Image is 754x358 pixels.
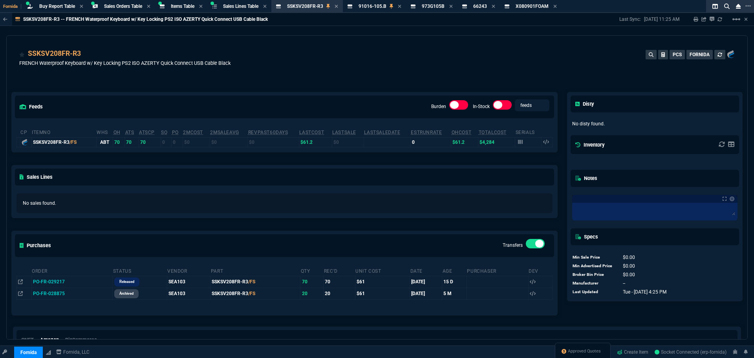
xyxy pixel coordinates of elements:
td: Broker Bin Price [572,270,615,279]
tr: undefined [572,270,667,279]
nx-icon: Split Panels [709,2,721,11]
h5: Disty [575,100,594,108]
td: SSKSV208FR-R3 [210,276,300,288]
label: Transfers [503,242,523,248]
h5: Purchases [20,242,51,249]
h6: CNET [21,337,34,343]
th: Purchaser [467,265,528,276]
span: Sales Orders Table [104,4,142,9]
th: Order [31,265,113,276]
span: Sales Lines Table [223,4,258,9]
h6: BigCommerce [65,337,97,343]
nx-icon: Search [721,2,733,11]
th: Rec'd [324,265,355,276]
td: 15 D [442,276,467,288]
tr: undefined [572,253,667,262]
th: Dev [528,265,552,276]
label: In-Stock [473,104,490,109]
nx-icon: Close Tab [80,4,83,10]
p: archived [119,290,134,297]
span: PO-FR-029217 [33,279,65,285]
td: Manufacturer [572,279,615,288]
tr: undefined [572,279,667,288]
nx-icon: Close Tab [147,4,150,10]
span: Buy Report Table [39,4,75,9]
abbr: Avg Sale from SO invoices for 2 months [210,130,239,135]
td: 0 [172,137,183,147]
span: /FS [248,291,255,296]
span: Socket Connected (erp-fornida) [655,349,727,355]
nx-icon: Open In Opposite Panel [18,291,23,296]
td: 70 [113,137,125,147]
a: Hide Workbench [744,16,748,22]
tr: undefined [572,262,667,270]
td: $61.2 [451,137,478,147]
th: Part [210,265,300,276]
td: $0 [210,137,247,147]
abbr: The date of the last SO Inv price. No time limit. (ignore zeros) [364,130,400,135]
nx-icon: Close Tab [199,4,203,10]
td: 70 [300,276,324,288]
th: ItemNo [31,126,96,138]
th: Unit Cost [355,265,410,276]
div: Burden [449,100,468,113]
button: FORNIDA [686,50,713,59]
h5: Inventory [575,141,604,149]
td: 5 M [442,288,467,299]
abbr: Total sales within a 30 day window based on last time there was inventory [411,130,442,135]
td: 0 [161,137,171,147]
td: 20 [300,288,324,299]
h5: Specs [575,233,598,241]
abbr: The last SO Inv price. No time limit. (ignore zeros) [332,130,356,135]
p: Last Sync: [619,16,644,22]
td: $0 [248,137,299,147]
th: Age [442,265,467,276]
a: Create Item [614,346,652,358]
mat-icon: Example home icon [732,15,741,24]
th: Date [410,265,442,276]
nx-icon: Close Tab [449,4,453,10]
td: 0 [410,137,451,147]
td: 20 [324,288,355,299]
nx-icon: Close Tab [553,4,557,10]
abbr: ATS with all companies combined [139,130,155,135]
span: 0 [623,255,635,260]
td: [DATE] [410,276,442,288]
td: $0 [183,137,210,147]
nx-fornida-value: PO-FR-029217 [33,278,112,285]
nx-icon: Close Tab [263,4,267,10]
td: 70 [139,137,161,147]
nx-icon: Close Tab [335,4,338,10]
span: 0 [623,263,635,269]
p: [DATE] 11:25 AM [644,16,679,22]
span: 0 [623,272,635,277]
nx-icon: Close Tab [398,4,401,10]
abbr: The last purchase cost from PO Order [299,130,324,135]
td: [DATE] [410,288,442,299]
td: 70 [324,276,355,288]
span: /FS [70,140,77,145]
p: Released [119,279,134,285]
nx-icon: Back to Table [3,17,7,22]
span: X080901FOAM [516,4,549,9]
p: SSKSV208FR-R3 -- FRENCH Waterproof Keyboard w/ Key Locking PS2 ISO AZERTY Quick Connect USB Cable... [23,16,268,22]
span: 91016-105.B [359,4,386,9]
div: In-Stock [493,100,512,113]
h5: feeds [20,103,43,110]
td: ABT [96,137,113,147]
span: SSKSV208FR-R3 [287,4,323,9]
td: $4,284 [478,137,515,147]
abbr: Avg cost of all PO invoices for 2 months [183,130,203,135]
abbr: Total units in inventory. [113,130,121,135]
a: SSKSV208FR-R3 [28,48,81,59]
p: No disty found. [572,120,738,127]
span: Items Table [171,4,194,9]
nx-icon: Open In Opposite Panel [18,279,23,285]
label: Burden [431,104,446,109]
abbr: Avg Cost of Inventory on-hand [452,130,472,135]
th: cp [20,126,31,138]
th: WHS [96,126,113,138]
th: Qty [300,265,324,276]
td: $0 [332,137,364,147]
abbr: Total units on open Purchase Orders [172,130,179,135]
